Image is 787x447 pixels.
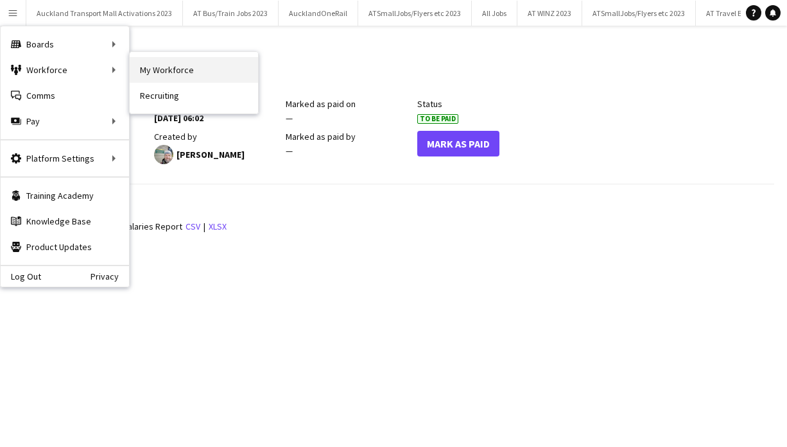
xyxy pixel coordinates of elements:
[1,31,129,57] div: Boards
[1,271,41,282] a: Log Out
[183,1,279,26] button: AT Bus/Train Jobs 2023
[286,131,411,142] div: Marked as paid by
[154,131,279,142] div: Created by
[286,98,411,110] div: Marked as paid on
[1,146,129,171] div: Platform Settings
[286,145,293,156] span: —
[130,83,258,108] a: Recruiting
[1,57,129,83] div: Workforce
[22,219,774,235] div: |
[186,221,200,232] a: csv
[472,1,517,26] button: All Jobs
[154,145,279,164] div: [PERSON_NAME]
[417,98,542,110] div: Status
[582,1,696,26] button: ATSmallJobs/Flyers etc 2023
[130,57,258,83] a: My Workforce
[1,108,129,134] div: Pay
[26,1,183,26] button: Auckland Transport Mall Activations 2023
[358,1,472,26] button: ATSmallJobs/Flyers etc 2023
[91,271,129,282] a: Privacy
[517,1,582,26] button: AT WINZ 2023
[417,131,499,156] button: Mark As Paid
[154,112,279,124] div: [DATE] 06:02
[279,1,358,26] button: AucklandOneRail
[696,1,783,26] button: AT Travel Expos 2024
[1,83,129,108] a: Comms
[22,198,774,209] h3: Reports
[417,114,458,124] span: To Be Paid
[1,183,129,208] a: Training Academy
[209,221,227,232] a: xlsx
[286,112,293,124] span: —
[1,208,129,234] a: Knowledge Base
[1,234,129,260] a: Product Updates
